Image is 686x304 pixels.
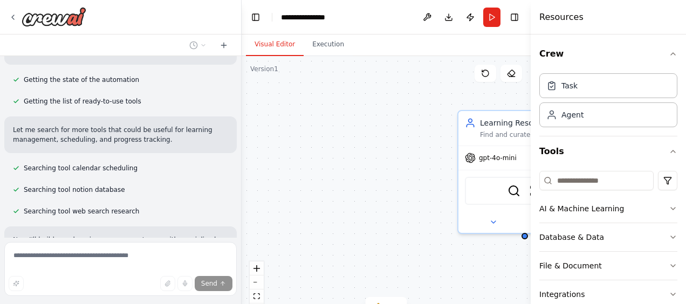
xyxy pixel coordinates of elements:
[507,10,522,25] button: Hide right sidebar
[480,130,585,139] div: Find and curate the best learning resources for {subject} based on {learning_style} and {current_...
[479,154,517,162] span: gpt-4o-mini
[561,109,584,120] div: Agent
[250,275,264,289] button: zoom out
[24,207,139,216] span: Searching tool web search research
[177,276,193,291] button: Click to speak your automation idea
[457,110,592,234] div: Learning Resource CuratorFind and curate the best learning resources for {subject} based on {lear...
[539,252,677,280] button: File & Document
[250,65,278,73] div: Version 1
[201,279,217,288] span: Send
[250,261,264,275] button: zoom in
[539,289,585,300] div: Integrations
[246,33,304,56] button: Visual Editor
[13,125,228,144] p: Let me search for more tools that could be useful for learning management, scheduling, and progre...
[281,12,335,23] nav: breadcrumb
[539,260,602,271] div: File & Document
[304,33,353,56] button: Execution
[539,136,677,167] button: Tools
[22,7,86,26] img: Logo
[539,232,604,243] div: Database & Data
[507,184,520,197] img: SerplyWebSearchTool
[248,10,263,25] button: Hide left sidebar
[215,39,232,52] button: Start a new chat
[539,39,677,69] button: Crew
[539,195,677,223] button: AI & Machine Learning
[539,11,584,24] h4: Resources
[561,80,578,91] div: Task
[195,276,232,291] button: Send
[185,39,211,52] button: Switch to previous chat
[24,185,125,194] span: Searching tool notion database
[160,276,175,291] button: Upload files
[539,203,624,214] div: AI & Machine Learning
[480,118,585,128] div: Learning Resource Curator
[13,235,228,254] p: Now I'll build your learning management crew with specialized agents for each aspect. Let me crea...
[24,164,138,172] span: Searching tool calendar scheduling
[24,75,139,84] span: Getting the state of the automation
[526,216,587,229] button: Open in side panel
[539,69,677,136] div: Crew
[9,276,24,291] button: Improve this prompt
[250,289,264,303] button: fit view
[24,97,141,106] span: Getting the list of ready-to-use tools
[539,223,677,251] button: Database & Data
